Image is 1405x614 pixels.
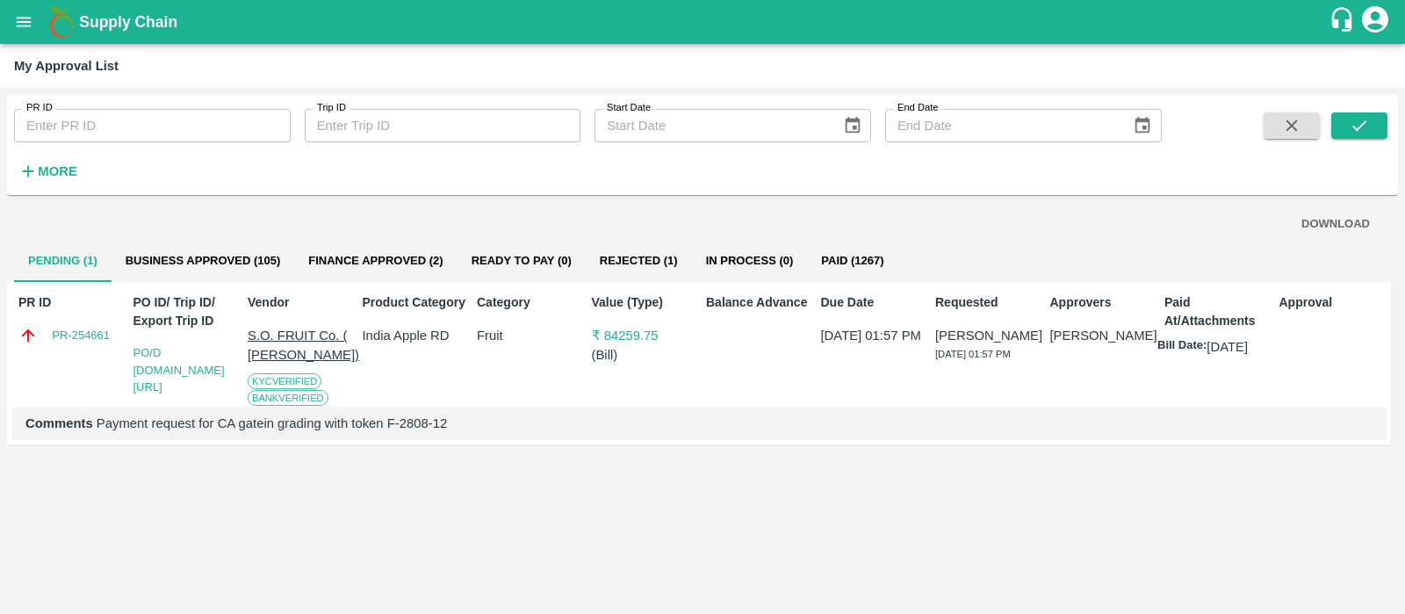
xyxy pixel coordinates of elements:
p: [DATE] [1207,337,1248,357]
span: Bank Verified [248,390,328,406]
input: End Date [885,109,1119,142]
p: [PERSON_NAME] [935,326,1042,345]
img: logo [44,4,79,40]
strong: More [38,164,77,178]
b: Supply Chain [79,13,177,31]
label: Trip ID [317,101,346,115]
p: Payment request for CA gatein grading with token F-2808-12 [25,414,1373,433]
p: Balance Advance [706,293,813,312]
button: Ready To Pay (0) [458,240,586,282]
p: [PERSON_NAME] [1050,326,1157,345]
button: Pending (1) [14,240,112,282]
span: [DATE] 01:57 PM [935,349,1011,359]
b: Comments [25,416,93,430]
p: Approval [1279,293,1387,312]
p: Value (Type) [592,293,699,312]
div: account of current user [1359,4,1391,40]
label: End Date [897,101,938,115]
p: Category [477,293,584,312]
button: In Process (0) [692,240,808,282]
p: PO ID/ Trip ID/ Export Trip ID [133,293,241,330]
button: DOWNLOAD [1294,209,1377,240]
a: PO/D [DOMAIN_NAME][URL] [133,346,225,394]
p: Due Date [821,293,928,312]
button: Finance Approved (2) [294,240,457,282]
button: Rejected (1) [586,240,692,282]
a: PR-254661 [52,327,110,344]
p: [DATE] 01:57 PM [821,326,928,345]
p: Bill Date: [1157,337,1207,357]
p: PR ID [18,293,126,312]
button: Choose date [836,109,869,142]
p: Approvers [1050,293,1157,312]
button: Paid (1267) [807,240,897,282]
input: Enter PR ID [14,109,291,142]
p: Requested [935,293,1042,312]
p: India Apple RD [363,326,470,345]
p: ( Bill ) [592,345,699,365]
p: Paid At/Attachments [1164,293,1272,330]
p: Product Category [363,293,470,312]
div: customer-support [1329,6,1359,38]
button: More [14,156,82,186]
input: Enter Trip ID [305,109,581,142]
button: Choose date [1126,109,1159,142]
p: S.O. FRUIT Co. ( [PERSON_NAME]) [248,326,355,365]
p: ₹ 84259.75 [592,326,699,345]
button: open drawer [4,2,44,42]
p: Fruit [477,326,584,345]
button: Business Approved (105) [112,240,295,282]
input: Start Date [594,109,828,142]
p: Vendor [248,293,355,312]
div: My Approval List [14,54,119,77]
label: PR ID [26,101,53,115]
label: Start Date [607,101,651,115]
a: Supply Chain [79,10,1329,34]
span: KYC Verified [248,373,321,389]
